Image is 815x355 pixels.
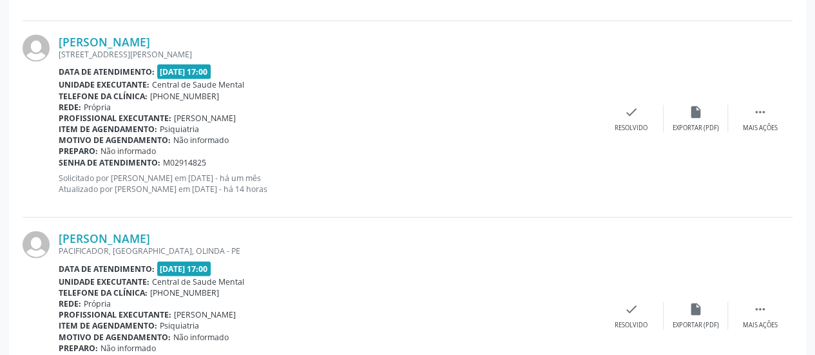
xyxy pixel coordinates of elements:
[59,173,599,195] p: Solicitado por [PERSON_NAME] em [DATE] - há um mês Atualizado por [PERSON_NAME] em [DATE] - há 14...
[59,91,148,102] b: Telefone da clínica:
[59,264,155,274] b: Data de atendimento:
[101,343,156,354] span: Não informado
[150,287,219,298] span: [PHONE_NUMBER]
[673,124,719,133] div: Exportar (PDF)
[59,287,148,298] b: Telefone da clínica:
[163,157,206,168] span: M02914825
[84,298,111,309] span: Própria
[59,320,157,331] b: Item de agendamento:
[59,231,150,245] a: [PERSON_NAME]
[59,49,599,60] div: [STREET_ADDRESS][PERSON_NAME]
[59,276,149,287] b: Unidade executante:
[23,231,50,258] img: img
[615,321,647,330] div: Resolvido
[174,309,236,320] span: [PERSON_NAME]
[84,102,111,113] span: Própria
[173,135,229,146] span: Não informado
[157,262,211,276] span: [DATE] 17:00
[59,35,150,49] a: [PERSON_NAME]
[689,105,703,119] i: insert_drive_file
[753,302,767,316] i: 
[160,124,199,135] span: Psiquiatria
[59,245,599,256] div: PACIFICADOR, [GEOGRAPHIC_DATA], OLINDA - PE
[152,79,244,90] span: Central de Saude Mental
[157,64,211,79] span: [DATE] 17:00
[59,343,98,354] b: Preparo:
[689,302,703,316] i: insert_drive_file
[59,66,155,77] b: Data de atendimento:
[624,105,638,119] i: check
[59,135,171,146] b: Motivo de agendamento:
[743,321,778,330] div: Mais ações
[152,276,244,287] span: Central de Saude Mental
[59,298,81,309] b: Rede:
[59,124,157,135] b: Item de agendamento:
[160,320,199,331] span: Psiquiatria
[59,102,81,113] b: Rede:
[59,146,98,157] b: Preparo:
[23,35,50,62] img: img
[59,332,171,343] b: Motivo de agendamento:
[743,124,778,133] div: Mais ações
[673,321,719,330] div: Exportar (PDF)
[59,309,171,320] b: Profissional executante:
[615,124,647,133] div: Resolvido
[59,113,171,124] b: Profissional executante:
[101,146,156,157] span: Não informado
[753,105,767,119] i: 
[59,157,160,168] b: Senha de atendimento:
[59,79,149,90] b: Unidade executante:
[624,302,638,316] i: check
[174,113,236,124] span: [PERSON_NAME]
[150,91,219,102] span: [PHONE_NUMBER]
[173,332,229,343] span: Não informado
